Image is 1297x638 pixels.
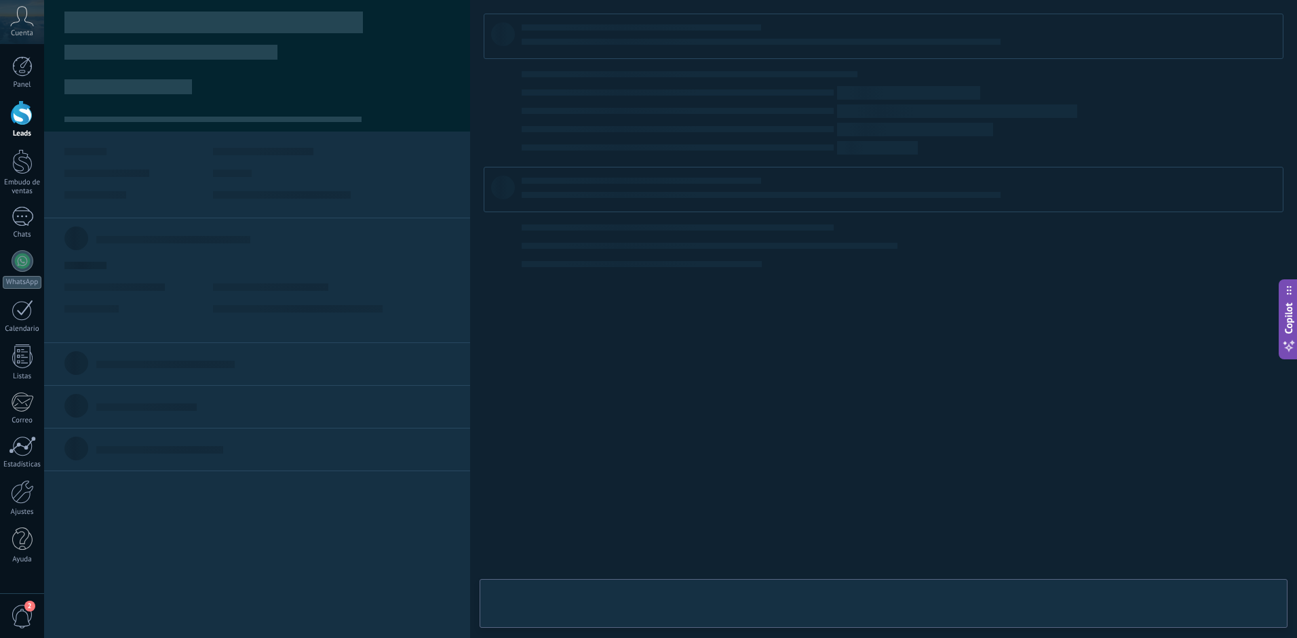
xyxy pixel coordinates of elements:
[1282,302,1296,334] span: Copilot
[11,29,33,38] span: Cuenta
[3,555,42,564] div: Ayuda
[3,325,42,334] div: Calendario
[3,129,42,138] div: Leads
[3,372,42,381] div: Listas
[3,231,42,239] div: Chats
[3,460,42,469] div: Estadísticas
[3,416,42,425] div: Correo
[3,508,42,517] div: Ajustes
[3,178,42,196] div: Embudo de ventas
[3,81,42,89] div: Panel
[24,601,35,612] span: 2
[3,276,41,289] div: WhatsApp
